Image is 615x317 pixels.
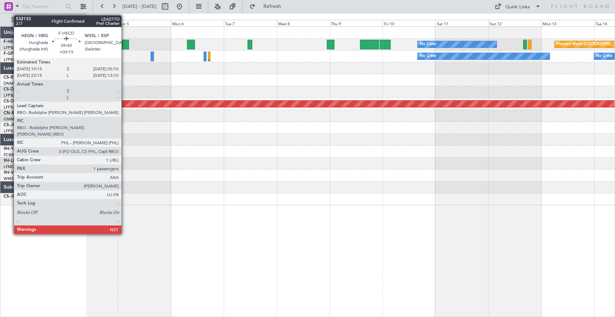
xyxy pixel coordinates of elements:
a: LFPB/LBG [4,93,22,98]
a: FCBB/BZV [4,152,23,158]
a: 9H-YAAGlobal 5000 [4,147,44,151]
a: LFPB/LBG [4,45,22,50]
span: 9H-LPZ [4,159,18,163]
div: Thu 9 [330,20,383,26]
a: LFPB/LBG [4,128,22,134]
a: CN-RAKGlobal 6000 [4,111,45,115]
div: Mon 13 [541,20,594,26]
a: LFMD/CEQ [4,164,24,169]
span: [DATE] - [DATE] [122,3,156,10]
span: Refresh [257,4,287,9]
a: 9H-LPZLegacy 500 [4,159,41,163]
a: F-GPNJFalcon 900EX [4,52,46,56]
a: F-HECDFalcon 7X [4,40,39,44]
span: CS-RRC [4,75,19,80]
span: 9H-YAA [4,147,20,151]
span: CS-DOU [4,99,21,104]
a: CS-JHHGlobal 6000 [4,123,44,127]
div: Sun 5 [118,20,171,26]
input: Trip Number [22,1,63,12]
a: WMSA/SZB [4,176,25,181]
div: Mon 6 [171,20,224,26]
a: CS-DTRFalcon 2000 [4,87,44,92]
a: CS-JHH (SUB)Global 6000 [4,194,57,199]
button: Quick Links [491,1,544,12]
span: CS-JHH [4,123,19,127]
div: Sat 4 [65,20,118,26]
span: 9H-VSLK [4,171,21,175]
button: All Aircraft [8,14,78,26]
a: GMMN/CMN [4,116,28,122]
span: CS-JHH (SUB) [4,194,32,199]
a: LFPB/LBG [4,57,22,62]
div: Sun 12 [488,20,541,26]
div: No Crew [596,51,612,62]
span: CS-DTR [4,87,19,92]
span: CN-RAK [4,111,21,115]
div: No Crew [419,39,436,50]
a: LFPB/LBG [4,105,22,110]
a: CS-RRCFalcon 900LX [4,75,46,80]
span: F-HECD [4,40,19,44]
button: Refresh [246,1,289,12]
div: Quick Links [505,4,530,11]
span: All Aircraft [19,17,76,22]
div: Wed 8 [277,20,330,26]
a: DNMM/LOS [4,81,26,86]
div: No Crew [419,51,436,62]
div: Tue 7 [224,20,277,26]
div: [DATE] [87,14,99,21]
a: CS-DOUGlobal 6500 [4,99,45,104]
div: Sat 11 [435,20,488,26]
div: Fri 10 [382,20,435,26]
span: F-GPNJ [4,52,19,56]
a: 9H-VSLKFalcon 7X [4,171,41,175]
